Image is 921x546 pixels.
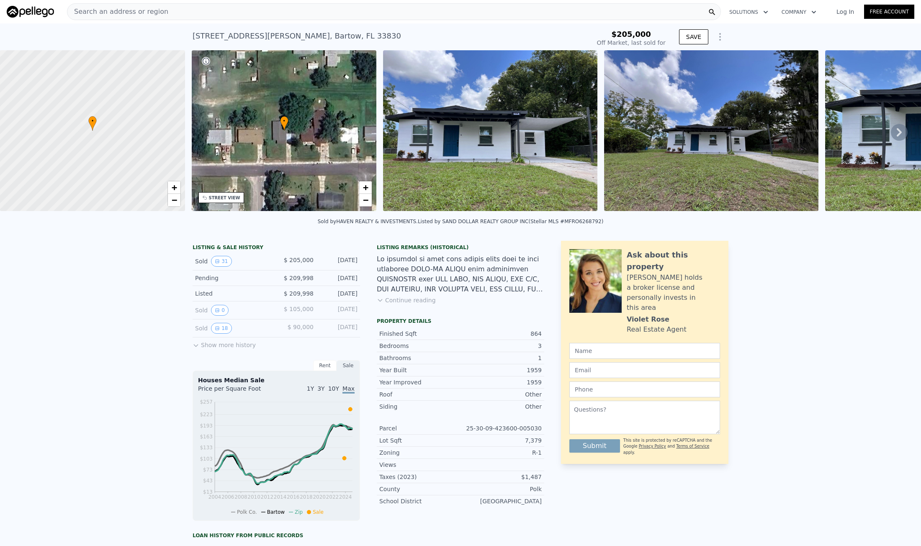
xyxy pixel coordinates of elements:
[284,290,314,297] span: $ 209,998
[627,273,720,313] div: [PERSON_NAME] holds a broker license and personally invests in this area
[193,30,401,42] div: [STREET_ADDRESS][PERSON_NAME] , Bartow , FL 33830
[193,532,360,539] div: Loan history from public records
[320,323,358,334] div: [DATE]
[313,509,324,515] span: Sale
[379,366,460,374] div: Year Built
[237,509,257,515] span: Polk Co.
[261,494,274,500] tspan: 2012
[171,195,177,205] span: −
[195,274,270,282] div: Pending
[193,337,256,349] button: Show more history
[211,305,229,316] button: View historical data
[211,323,232,334] button: View historical data
[627,249,720,273] div: Ask about this property
[203,467,213,473] tspan: $73
[88,116,97,131] div: •
[208,494,221,500] tspan: 2004
[200,399,213,405] tspan: $257
[203,478,213,484] tspan: $43
[460,424,542,433] div: 25-30-09-423600-005030
[318,219,418,224] div: Sold by HAVEN REALTY & INVESTMENTS .
[460,473,542,481] div: $1,487
[317,385,324,392] span: 3Y
[342,385,355,394] span: Max
[460,342,542,350] div: 3
[288,324,314,330] span: $ 90,000
[379,378,460,386] div: Year Improved
[597,39,666,47] div: Off Market, last sold for
[313,494,326,500] tspan: 2020
[383,50,597,211] img: Sale: 62912859 Parcel: 31265603
[198,384,276,398] div: Price per Square Foot
[864,5,914,19] a: Free Account
[460,390,542,399] div: Other
[377,254,544,294] div: Lo ipsumdol si amet cons adipis elits doei te inci utlaboree DOLO-MA ALIQU enim adminimven QUISNO...
[363,195,368,205] span: −
[379,402,460,411] div: Siding
[200,434,213,440] tspan: $163
[221,494,234,500] tspan: 2006
[284,275,314,281] span: $ 209,998
[339,494,352,500] tspan: 2024
[627,314,669,325] div: Violet Rose
[379,497,460,505] div: School District
[627,325,687,335] div: Real Estate Agent
[604,50,818,211] img: Sale: 62912859 Parcel: 31265603
[569,362,720,378] input: Email
[67,7,168,17] span: Search an address or region
[328,385,339,392] span: 10Y
[195,305,270,316] div: Sold
[377,318,544,325] div: Property details
[209,195,240,201] div: STREET VIEW
[379,390,460,399] div: Roof
[7,6,54,18] img: Pellego
[193,244,360,252] div: LISTING & SALE HISTORY
[363,182,368,193] span: +
[460,436,542,445] div: 7,379
[379,330,460,338] div: Finished Sqft
[379,448,460,457] div: Zoning
[320,256,358,267] div: [DATE]
[379,436,460,445] div: Lot Sqft
[460,330,542,338] div: 864
[379,485,460,493] div: County
[723,5,775,20] button: Solutions
[377,244,544,251] div: Listing Remarks (Historical)
[171,182,177,193] span: +
[337,360,360,371] div: Sale
[379,354,460,362] div: Bathrooms
[195,323,270,334] div: Sold
[280,116,288,131] div: •
[200,445,213,451] tspan: $133
[611,30,651,39] span: $205,000
[195,256,270,267] div: Sold
[460,497,542,505] div: [GEOGRAPHIC_DATA]
[826,8,864,16] a: Log In
[460,485,542,493] div: Polk
[274,494,287,500] tspan: 2014
[200,423,213,429] tspan: $193
[460,366,542,374] div: 1959
[203,489,213,495] tspan: $13
[280,117,288,125] span: •
[379,473,460,481] div: Taxes (2023)
[712,28,728,45] button: Show Options
[775,5,823,20] button: Company
[320,305,358,316] div: [DATE]
[623,438,720,456] div: This site is protected by reCAPTCHA and the Google and apply.
[377,296,436,304] button: Continue reading
[460,402,542,411] div: Other
[284,306,314,312] span: $ 105,000
[195,289,270,298] div: Listed
[234,494,247,500] tspan: 2008
[211,256,232,267] button: View historical data
[326,494,339,500] tspan: 2022
[460,448,542,457] div: R-1
[359,181,372,194] a: Zoom in
[639,444,666,448] a: Privacy Policy
[295,509,303,515] span: Zip
[200,412,213,417] tspan: $223
[313,360,337,371] div: Rent
[379,342,460,350] div: Bedrooms
[200,456,213,462] tspan: $103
